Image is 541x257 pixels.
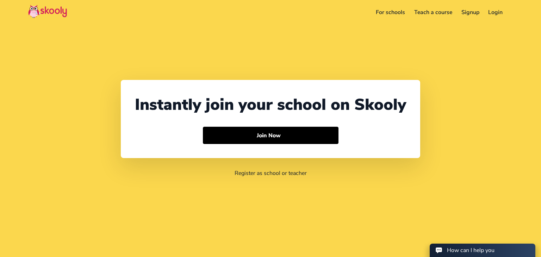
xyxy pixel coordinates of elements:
[372,7,410,18] a: For schools
[410,7,457,18] a: Teach a course
[203,127,338,144] button: Join Now
[457,7,484,18] a: Signup
[135,94,406,115] div: Instantly join your school on Skooly
[484,7,507,18] a: Login
[28,5,67,18] img: Skooly
[235,169,307,177] a: Register as school or teacher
